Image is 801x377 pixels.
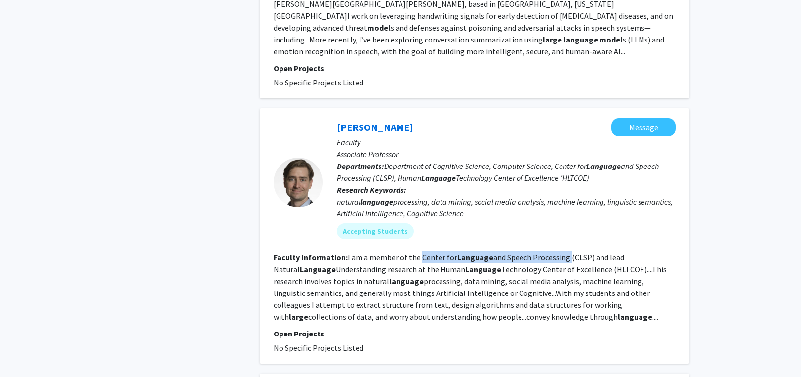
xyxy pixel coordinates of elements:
iframe: Chat [7,333,42,370]
b: language [563,35,598,44]
b: Language [300,264,336,274]
b: language [389,276,424,286]
b: language [360,197,393,207]
b: large [543,35,562,44]
b: Language [465,264,501,274]
p: Open Projects [274,328,676,339]
b: Faculty Information: [274,252,348,262]
p: Faculty [337,136,676,148]
b: Language [457,252,493,262]
span: No Specific Projects Listed [274,78,363,87]
span: Department of Cognitive Science, Computer Science, Center for and Speech Processing (CLSP), Human... [337,161,659,183]
b: language [618,312,652,322]
a: [PERSON_NAME] [337,121,413,133]
mat-chip: Accepting Students [337,223,414,239]
b: model [367,23,391,33]
p: Associate Professor [337,148,676,160]
b: Language [586,161,621,171]
b: model [600,35,623,44]
b: Language [421,173,456,183]
b: Research Keywords: [337,185,406,195]
p: Open Projects [274,62,676,74]
span: No Specific Projects Listed [274,343,363,353]
b: Departments: [337,161,384,171]
div: natural processing, data mining, social media analysis, machine learning, linguistic semantics, A... [337,196,676,219]
button: Message Ben Van Durme [611,118,676,136]
fg-read-more: I am a member of the Center for and Speech Processing (CLSP) and lead Natural Understanding resea... [274,252,667,322]
b: large [289,312,308,322]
